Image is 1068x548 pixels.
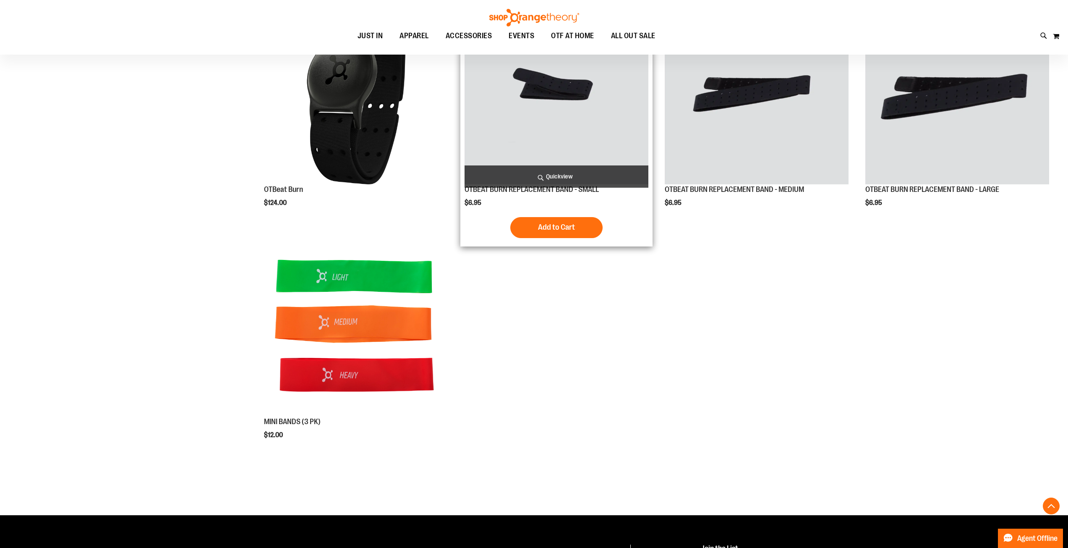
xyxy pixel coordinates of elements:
button: Add to Cart [510,217,603,238]
span: $6.95 [665,199,683,207]
button: Agent Offline [998,529,1063,548]
span: Add to Cart [538,223,575,232]
a: OTBeat Burn [264,185,303,194]
span: EVENTS [509,26,534,45]
span: $6.95 [465,199,483,207]
span: $124.00 [264,199,288,207]
span: APPAREL [400,26,429,45]
img: Shop Orangetheory [488,9,580,26]
span: $6.95 [865,199,883,207]
span: OTF AT HOME [551,26,594,45]
a: MINI BANDS (3 PK) [264,417,321,426]
button: Back To Top [1043,498,1060,514]
a: Quickview [465,165,648,188]
a: MINI BANDS (3 PK) [264,233,448,418]
span: ACCESSORIES [446,26,492,45]
a: OTBEAT BURN REPLACEMENT BAND - MEDIUM [665,185,804,194]
span: ALL OUT SALE [611,26,655,45]
a: OTBEAT BURN REPLACEMENT BAND - LARGE [865,185,999,194]
img: MINI BANDS (3 PK) [264,233,448,417]
span: Agent Offline [1017,535,1058,543]
a: OTBEAT BURN REPLACEMENT BAND - SMALL [465,185,599,194]
span: JUST IN [358,26,383,45]
div: product [260,228,452,460]
span: $12.00 [264,431,284,439]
